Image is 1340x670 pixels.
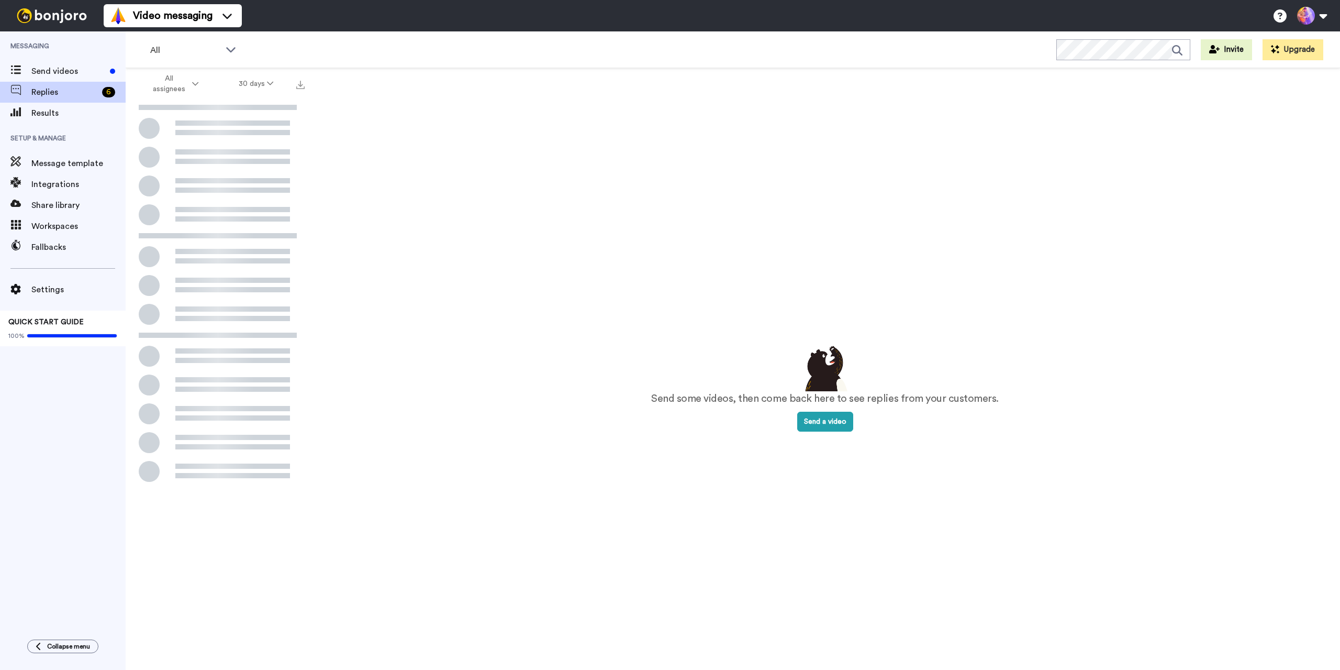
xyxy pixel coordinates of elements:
[1201,39,1252,60] button: Invite
[799,343,851,391] img: results-emptystates.png
[296,81,305,89] img: export.svg
[31,241,126,254] span: Fallbacks
[293,76,308,92] button: Export all results that match these filters now.
[150,44,220,57] span: All
[1263,39,1323,60] button: Upgrade
[31,107,126,119] span: Results
[797,418,853,425] a: Send a video
[31,86,98,98] span: Replies
[13,8,91,23] img: bj-logo-header-white.svg
[110,7,127,24] img: vm-color.svg
[8,318,84,326] span: QUICK START GUIDE
[31,178,126,191] span: Integrations
[31,157,126,170] span: Message template
[31,199,126,212] span: Share library
[8,332,25,340] span: 100%
[27,640,98,653] button: Collapse menu
[31,220,126,233] span: Workspaces
[219,74,294,93] button: 30 days
[651,391,999,407] p: Send some videos, then come back here to see replies from your customers.
[102,87,115,97] div: 6
[31,283,126,296] span: Settings
[47,642,90,651] span: Collapse menu
[128,69,219,98] button: All assignees
[31,65,106,78] span: Send videos
[133,8,213,23] span: Video messaging
[797,412,853,432] button: Send a video
[148,73,190,94] span: All assignees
